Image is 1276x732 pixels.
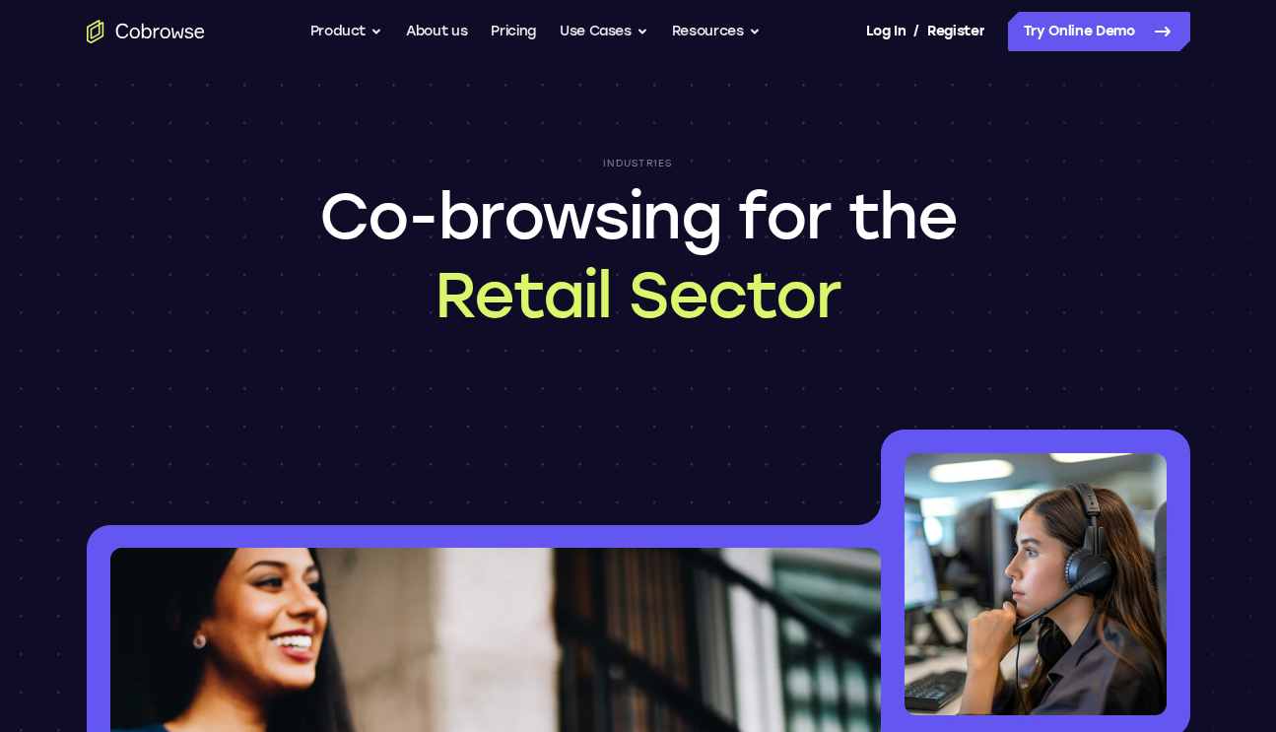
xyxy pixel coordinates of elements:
span: Retail Sector [319,256,958,335]
h1: Co-browsing for the [319,177,958,335]
p: Industries [603,158,673,169]
button: Product [310,12,383,51]
a: Try Online Demo [1008,12,1190,51]
a: Pricing [491,12,536,51]
span: / [913,20,919,43]
a: Log In [866,12,906,51]
a: Go to the home page [87,20,205,43]
button: Use Cases [560,12,648,51]
button: Resources [672,12,761,51]
a: Register [927,12,984,51]
a: About us [406,12,467,51]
